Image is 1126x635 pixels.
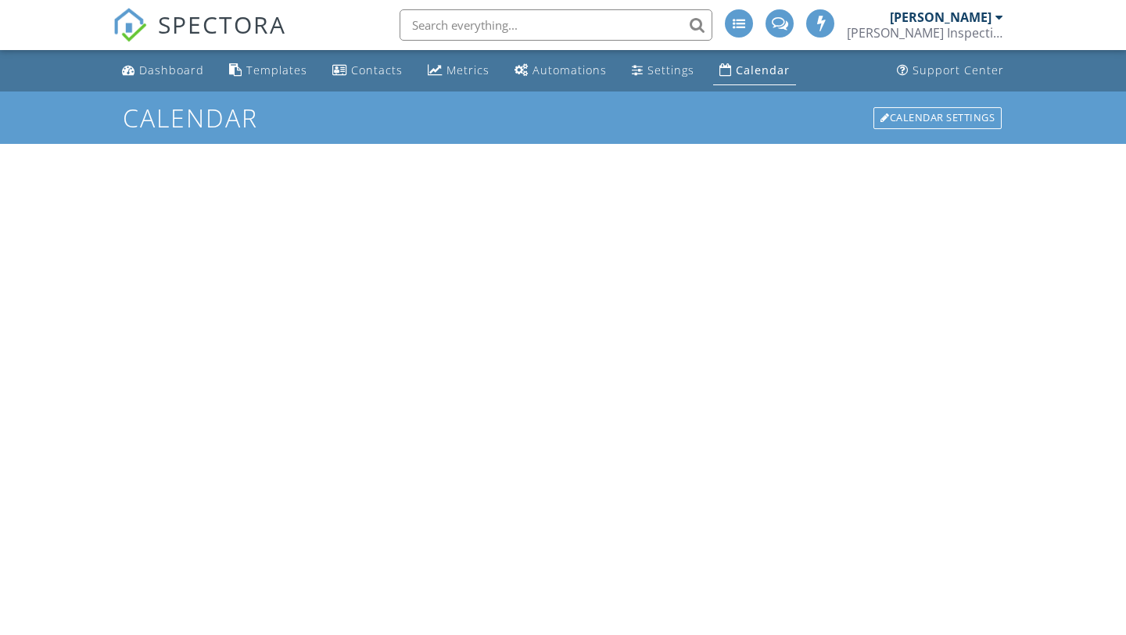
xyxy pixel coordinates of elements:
a: Support Center [891,56,1010,85]
div: Settings [647,63,694,77]
a: Calendar [713,56,796,85]
div: [PERSON_NAME] [890,9,992,25]
div: Automations [533,63,607,77]
a: Calendar Settings [872,106,1003,131]
a: Dashboard [116,56,210,85]
div: McNamara Inspections [847,25,1003,41]
div: Calendar Settings [873,107,1002,129]
a: Automations (Advanced) [508,56,613,85]
div: Calendar [736,63,790,77]
a: Templates [223,56,314,85]
div: Metrics [446,63,489,77]
div: Templates [246,63,307,77]
div: Support Center [913,63,1004,77]
img: The Best Home Inspection Software - Spectora [113,8,147,42]
a: SPECTORA [113,21,286,54]
a: Settings [626,56,701,85]
div: Contacts [351,63,403,77]
span: SPECTORA [158,8,286,41]
input: Search everything... [400,9,712,41]
h1: Calendar [123,104,1003,131]
div: Dashboard [139,63,204,77]
a: Metrics [421,56,496,85]
a: Contacts [326,56,409,85]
